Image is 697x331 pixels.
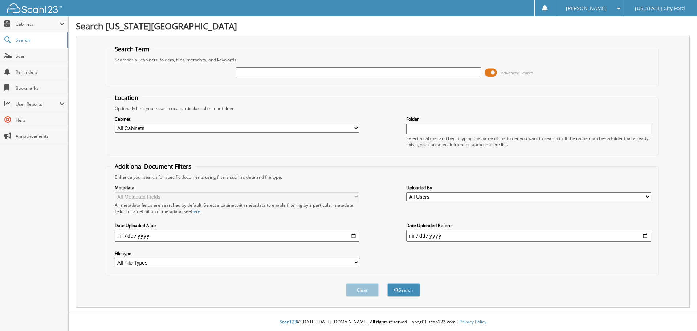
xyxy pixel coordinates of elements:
h1: Search [US_STATE][GEOGRAPHIC_DATA] [76,20,690,32]
legend: Search Term [111,45,153,53]
label: Folder [406,116,651,122]
span: Advanced Search [501,70,533,76]
div: Enhance your search for specific documents using filters such as date and file type. [111,174,655,180]
label: File type [115,250,359,257]
span: Announcements [16,133,65,139]
div: All metadata fields are searched by default. Select a cabinet with metadata to enable filtering b... [115,202,359,214]
button: Clear [346,283,379,297]
div: Select a cabinet and begin typing the name of the folder you want to search in. If the name match... [406,135,651,148]
span: Help [16,117,65,123]
a: Privacy Policy [459,319,486,325]
label: Metadata [115,185,359,191]
span: Search [16,37,64,43]
span: [US_STATE] City Ford [635,6,685,11]
label: Cabinet [115,116,359,122]
span: [PERSON_NAME] [566,6,607,11]
label: Date Uploaded After [115,222,359,229]
img: scan123-logo-white.svg [7,3,62,13]
span: Bookmarks [16,85,65,91]
span: Cabinets [16,21,60,27]
span: Scan [16,53,65,59]
div: © [DATE]-[DATE] [DOMAIN_NAME]. All rights reserved | appg01-scan123-com | [69,313,697,331]
input: end [406,230,651,242]
label: Date Uploaded Before [406,222,651,229]
span: Reminders [16,69,65,75]
button: Search [387,283,420,297]
input: start [115,230,359,242]
iframe: Chat Widget [661,296,697,331]
a: here [191,208,200,214]
span: Scan123 [280,319,297,325]
span: User Reports [16,101,60,107]
div: Searches all cabinets, folders, files, metadata, and keywords [111,57,655,63]
legend: Location [111,94,142,102]
div: Optionally limit your search to a particular cabinet or folder [111,105,655,112]
legend: Additional Document Filters [111,162,195,170]
label: Uploaded By [406,185,651,191]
